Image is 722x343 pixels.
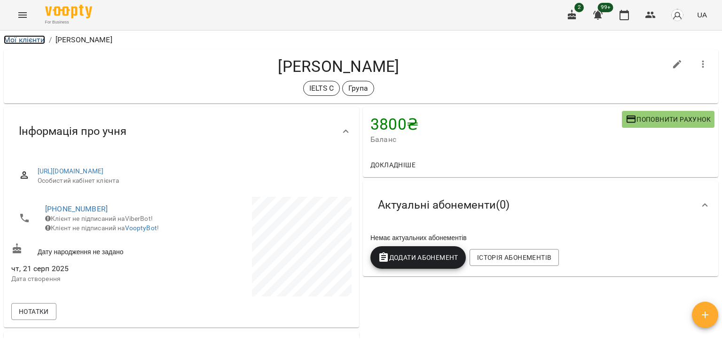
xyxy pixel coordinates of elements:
li: / [49,34,52,46]
span: For Business [45,19,92,25]
h4: [PERSON_NAME] [11,57,666,76]
span: Особистий кабінет клієнта [38,176,344,186]
button: Історія абонементів [470,249,559,266]
a: VooptyBot [125,224,157,232]
a: [URL][DOMAIN_NAME] [38,167,104,175]
div: IELTS C [303,81,340,96]
div: Дату народження не задано [9,241,181,258]
a: Мої клієнти [4,35,45,44]
img: Voopty Logo [45,5,92,18]
button: Нотатки [11,303,56,320]
p: Група [348,83,368,94]
h4: 3800 ₴ [370,115,622,134]
span: Нотатки [19,306,49,317]
span: Інформація про учня [19,124,126,139]
nav: breadcrumb [4,34,718,46]
button: Додати Абонемент [370,246,466,269]
p: Дата створення [11,274,180,284]
span: Баланс [370,134,622,145]
img: avatar_s.png [671,8,684,22]
span: Клієнт не підписаний на ! [45,224,159,232]
a: [PHONE_NUMBER] [45,204,108,213]
span: 2 [574,3,584,12]
span: Додати Абонемент [378,252,458,263]
button: Поповнити рахунок [622,111,714,128]
span: Історія абонементів [477,252,551,263]
span: Актуальні абонементи ( 0 ) [378,198,510,212]
div: Немає актуальних абонементів [369,231,713,244]
button: Докладніше [367,156,419,173]
span: 99+ [598,3,613,12]
span: Поповнити рахунок [626,114,711,125]
span: Клієнт не підписаний на ViberBot! [45,215,153,222]
span: Докладніше [370,159,416,171]
span: UA [697,10,707,20]
div: Група [342,81,374,96]
p: [PERSON_NAME] [55,34,112,46]
p: IELTS C [309,83,334,94]
button: Menu [11,4,34,26]
button: UA [693,6,711,23]
span: чт, 21 серп 2025 [11,263,180,274]
div: Актуальні абонементи(0) [363,181,718,229]
div: Інформація про учня [4,107,359,156]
